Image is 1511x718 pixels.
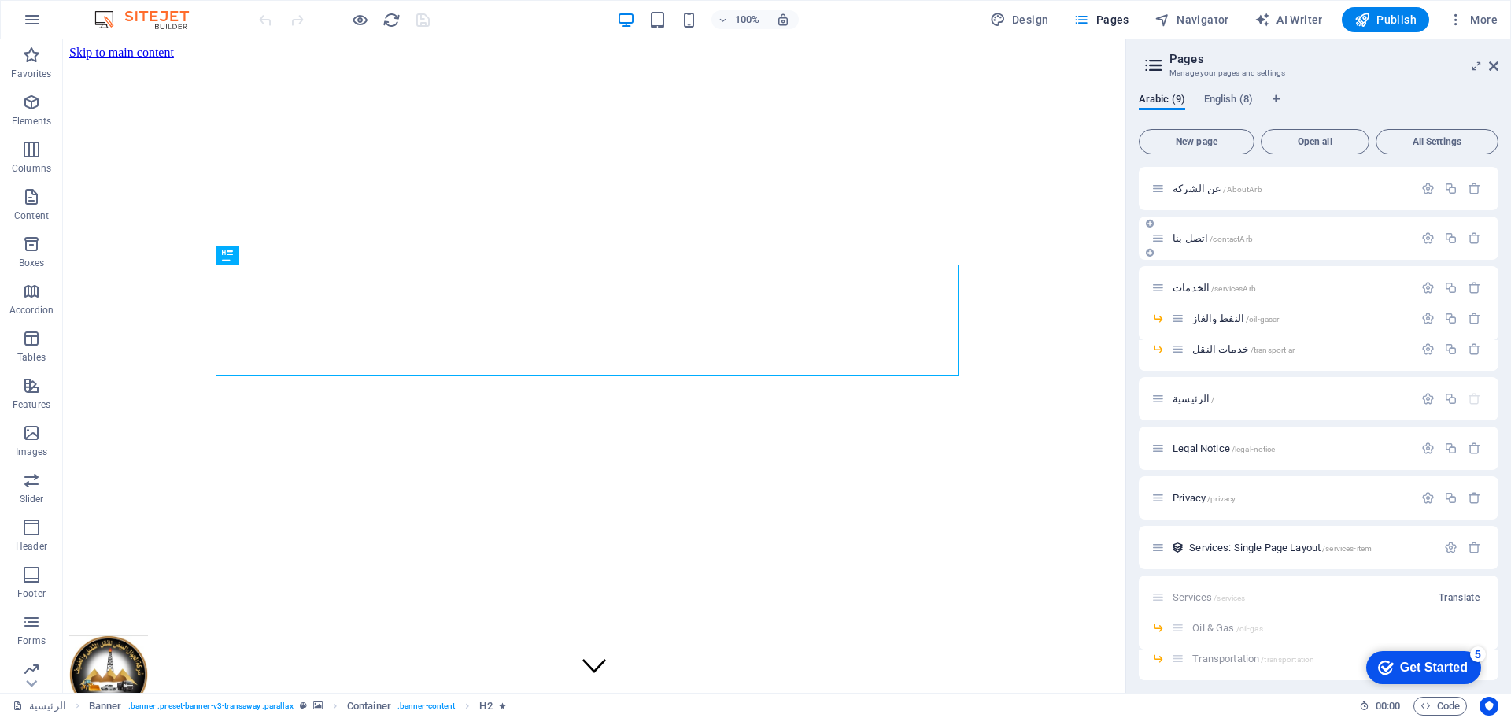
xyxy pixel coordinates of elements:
[13,697,66,716] a: Click to cancel selection. Double-click to open Pages
[91,10,209,29] img: Editor Logo
[1468,312,1481,325] div: Remove
[1448,12,1498,28] span: More
[1173,442,1275,454] span: Click to open page
[1139,129,1254,154] button: New page
[1139,93,1498,123] div: Language Tabs
[1254,12,1323,28] span: AI Writer
[1432,585,1486,610] button: Translate
[42,17,110,31] div: Get Started
[1173,393,1214,405] span: Click to open page
[1261,129,1369,154] button: Open all
[1354,12,1417,28] span: Publish
[13,398,50,411] p: Features
[1173,232,1253,244] span: اتصل بنا
[20,493,44,505] p: Slider
[1248,7,1329,32] button: AI Writer
[300,701,307,710] i: This element is a customizable preset
[1421,231,1435,245] div: Settings
[1173,183,1262,194] span: Click to open page
[1192,313,1279,324] span: Click to open page
[1444,312,1457,325] div: Duplicate
[984,7,1055,32] button: Design
[1169,66,1467,80] h3: Manage your pages and settings
[776,13,790,27] i: On resize automatically adjust zoom level to fit chosen device.
[1439,591,1480,604] span: Translate
[347,697,391,716] span: Click to select. Double-click to edit
[1468,392,1481,405] div: The startpage cannot be deleted
[1188,344,1413,354] div: خدمات النقل/transport-ar
[17,351,46,364] p: Tables
[984,7,1055,32] div: Design (Ctrl+Alt+Y)
[1421,442,1435,455] div: Settings
[1173,492,1236,504] span: Click to open page
[1421,182,1435,195] div: Settings
[1232,445,1276,453] span: /legal-notice
[1188,313,1413,324] div: النفط والغاز/oil-gasar
[16,446,48,458] p: Images
[1171,541,1184,554] div: This layout is used as a template for all items (e.g. a blog post) of this collection. The conten...
[1168,283,1413,293] div: الخدمات/servicesArb
[113,3,128,19] div: 5
[711,10,767,29] button: 100%
[990,12,1049,28] span: Design
[1420,697,1460,716] span: Code
[1067,7,1135,32] button: Pages
[397,697,455,716] span: . banner-content
[1148,7,1236,32] button: Navigator
[1468,281,1481,294] div: Remove
[1376,129,1498,154] button: All Settings
[1468,231,1481,245] div: Remove
[499,701,506,710] i: Element contains an animation
[1173,282,1256,294] span: Click to open page
[382,11,401,29] i: Reload page
[313,701,323,710] i: This element contains a background
[1421,392,1435,405] div: Settings
[1322,544,1372,553] span: /services-item
[1204,90,1253,112] span: English (8)
[1211,395,1214,404] span: /
[16,540,47,553] p: Header
[12,162,51,175] p: Columns
[1413,697,1467,716] button: Code
[12,115,52,128] p: Elements
[9,8,124,41] div: Get Started 5 items remaining, 0% complete
[1168,394,1413,404] div: الرئيسية/
[1421,491,1435,505] div: Settings
[1444,392,1457,405] div: Duplicate
[1251,346,1295,354] span: /transport-ar
[17,587,46,600] p: Footer
[1192,343,1295,355] span: Click to open page
[1421,281,1435,294] div: Settings
[1211,284,1256,293] span: /servicesArb
[1444,442,1457,455] div: Duplicate
[19,257,45,269] p: Boxes
[1444,281,1457,294] div: Duplicate
[1444,491,1457,505] div: Duplicate
[479,697,492,716] span: Click to select. Double-click to edit
[1468,342,1481,356] div: Remove
[11,68,51,80] p: Favorites
[1468,182,1481,195] div: Remove
[1207,494,1236,503] span: /privacy
[1268,137,1362,146] span: Open all
[1154,12,1229,28] span: Navigator
[1468,541,1481,554] div: Remove
[128,697,294,716] span: . banner .preset-banner-v3-transaway .parallax
[1168,183,1413,194] div: عن الشركة/AboutArb
[1168,443,1413,453] div: Legal Notice/legal-notice
[9,304,54,316] p: Accordion
[735,10,760,29] h6: 100%
[1246,315,1279,324] span: /oil-gasar
[1444,541,1457,554] div: Settings
[89,697,122,716] span: Click to select. Double-click to edit
[1359,697,1401,716] h6: Session time
[1444,182,1457,195] div: Duplicate
[1421,312,1435,325] div: Settings
[1169,52,1498,66] h2: Pages
[1168,233,1413,243] div: اتصل بنا/contactArb
[1223,185,1262,194] span: /AboutArb
[1139,90,1185,112] span: Arabic (9)
[1342,7,1429,32] button: Publish
[1442,7,1504,32] button: More
[1468,442,1481,455] div: Remove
